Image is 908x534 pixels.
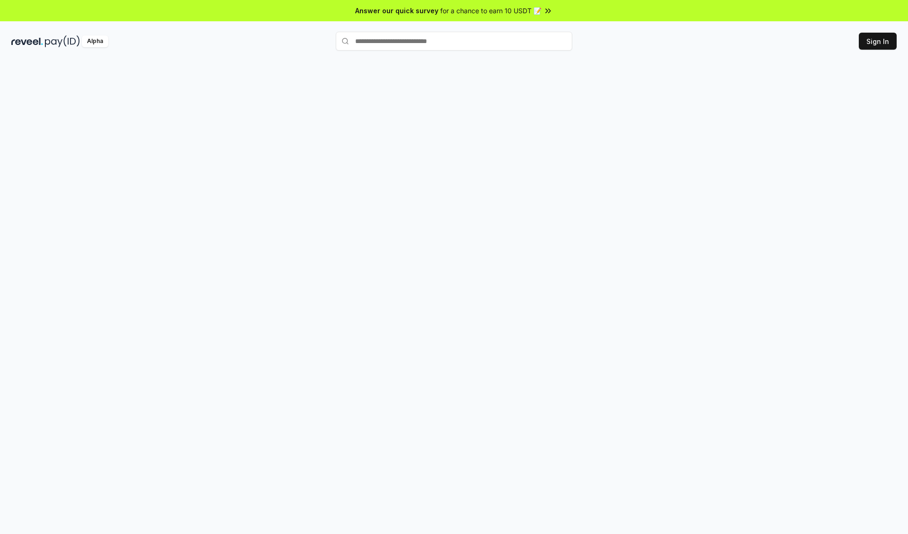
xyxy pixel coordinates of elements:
img: reveel_dark [11,35,43,47]
span: for a chance to earn 10 USDT 📝 [440,6,541,16]
img: pay_id [45,35,80,47]
button: Sign In [859,33,897,50]
span: Answer our quick survey [355,6,438,16]
div: Alpha [82,35,108,47]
